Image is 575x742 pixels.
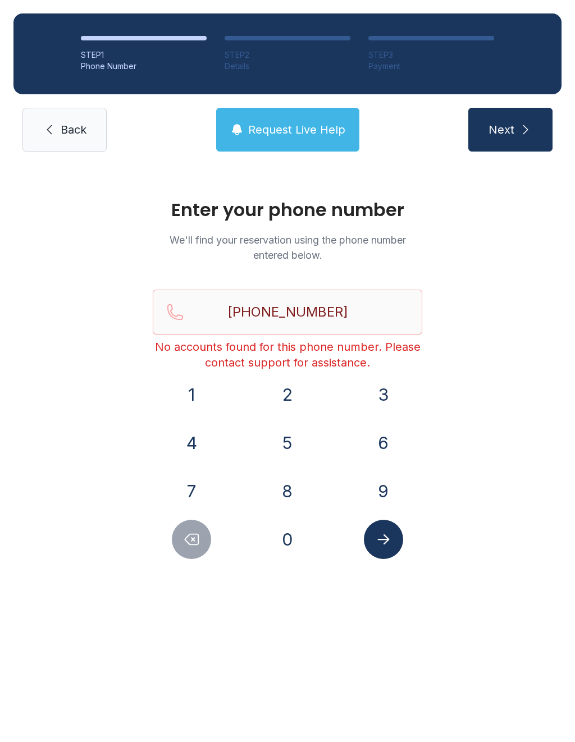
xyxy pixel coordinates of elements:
[368,49,494,61] div: STEP 3
[153,290,422,335] input: Reservation phone number
[172,471,211,511] button: 7
[153,201,422,219] h1: Enter your phone number
[268,520,307,559] button: 0
[153,339,422,370] div: No accounts found for this phone number. Please contact support for assistance.
[489,122,514,138] span: Next
[364,471,403,511] button: 9
[153,232,422,263] p: We'll find your reservation using the phone number entered below.
[172,423,211,462] button: 4
[248,122,345,138] span: Request Live Help
[268,471,307,511] button: 8
[268,423,307,462] button: 5
[364,520,403,559] button: Submit lookup form
[172,520,211,559] button: Delete number
[364,375,403,414] button: 3
[61,122,86,138] span: Back
[81,49,207,61] div: STEP 1
[81,61,207,72] div: Phone Number
[172,375,211,414] button: 1
[225,61,350,72] div: Details
[268,375,307,414] button: 2
[225,49,350,61] div: STEP 2
[364,423,403,462] button: 6
[368,61,494,72] div: Payment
